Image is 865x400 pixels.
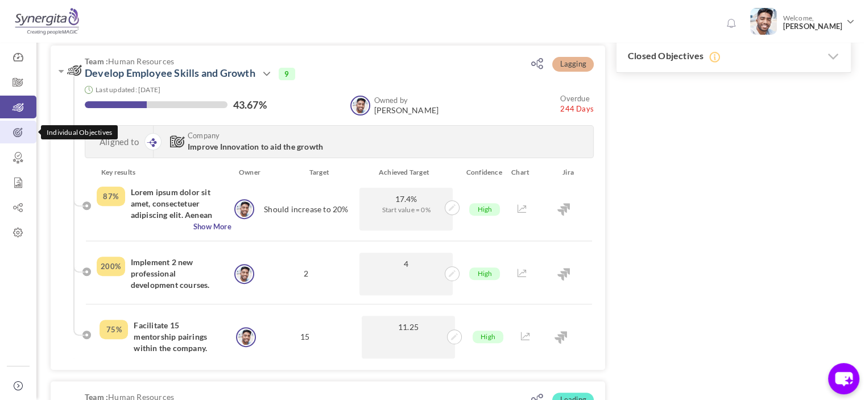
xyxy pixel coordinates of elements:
div: Chart [506,167,544,178]
span: Show More [97,221,231,232]
a: Update achivements [445,267,460,278]
h4: Implement 2 new professional development courses. [131,257,223,291]
div: Should increase to 20% [256,187,357,232]
span: Company [188,131,496,139]
a: Develop Employee Skills and Growth [85,67,255,79]
div: Individual Objectives [41,125,118,139]
h4: Facilitate 15 mentorship pairings within the company. [134,320,221,354]
h4: Lorem ipsum dolor sit amet, consectetuer adipiscing elit. Aenean commodo ligula eget dolor. Aenea... [131,187,223,221]
span: Start value = 0% [365,204,447,215]
img: Photo [750,8,777,35]
b: Owned by [374,96,408,105]
div: Jira [544,167,592,178]
b: Team : [85,56,108,66]
div: Confidence [458,167,506,178]
span: 11.25 [367,321,449,332]
span: 9 [279,68,295,80]
img: Jira Integration [557,203,570,216]
div: Completed Percentage [100,320,128,339]
span: 17.4% [365,193,447,204]
span: High [469,267,500,280]
span: High [473,331,503,343]
a: Notifications [722,15,740,33]
div: Completed Percentage [97,257,125,276]
div: 15 [255,316,355,358]
button: chat-button [828,363,859,394]
label: 43.67% [233,99,267,110]
span: Welcome, [777,8,845,36]
small: Last updated: [DATE] [96,85,160,94]
div: 2 [256,253,357,295]
div: Aligned to [85,126,154,158]
small: Overdue [560,94,589,103]
span: Lagging [552,57,593,72]
span: [PERSON_NAME] [783,22,842,31]
a: Update achivements [445,201,460,212]
div: Owner [232,167,266,178]
img: Jira Integration [557,268,570,281]
img: Jira Integration [554,331,567,344]
div: Achieved Target [362,167,458,178]
span: Improve Innovation to aid the growth [188,142,323,151]
span: Human Resources [85,57,497,65]
div: Target [266,167,362,178]
div: Key results [93,167,232,178]
img: Logo [13,7,81,36]
a: Photo Welcome,[PERSON_NAME] [746,3,859,37]
small: 244 Days [560,93,594,114]
a: Update achivements [444,331,458,341]
span: High [469,203,500,216]
h3: Closed Objectives [616,39,851,73]
span: [PERSON_NAME] [374,106,438,115]
span: 4 [365,258,447,269]
div: Completed Percentage [97,187,125,206]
